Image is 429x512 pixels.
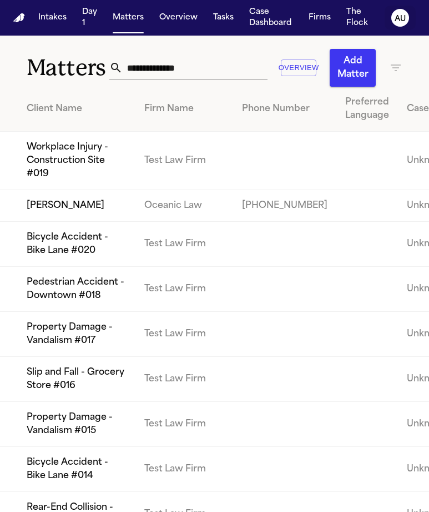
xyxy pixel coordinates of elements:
div: Preferred Language [345,96,389,122]
td: Test Law Firm [135,402,233,447]
button: Matters [108,8,148,28]
button: Case Dashboard [245,2,297,33]
td: Test Law Firm [135,267,233,312]
td: Test Law Firm [135,447,233,492]
button: Overview [281,59,316,77]
button: Tasks [209,8,238,28]
div: Client Name [27,102,127,116]
button: The Flock [342,2,376,33]
td: Test Law Firm [135,222,233,267]
button: Firms [304,8,335,28]
td: Oceanic Law [135,190,233,222]
a: Home [13,13,25,23]
td: [PHONE_NUMBER] [233,190,336,222]
button: Overview [155,8,202,28]
td: Test Law Firm [135,357,233,402]
button: Intakes [34,8,71,28]
td: Test Law Firm [135,312,233,357]
h1: Matters [27,54,109,82]
div: Phone Number [242,102,327,116]
button: Day 1 [78,2,102,33]
div: Firm Name [144,102,224,116]
img: Finch Logo [13,13,25,23]
td: Test Law Firm [135,132,233,190]
button: Add Matter [330,49,376,87]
